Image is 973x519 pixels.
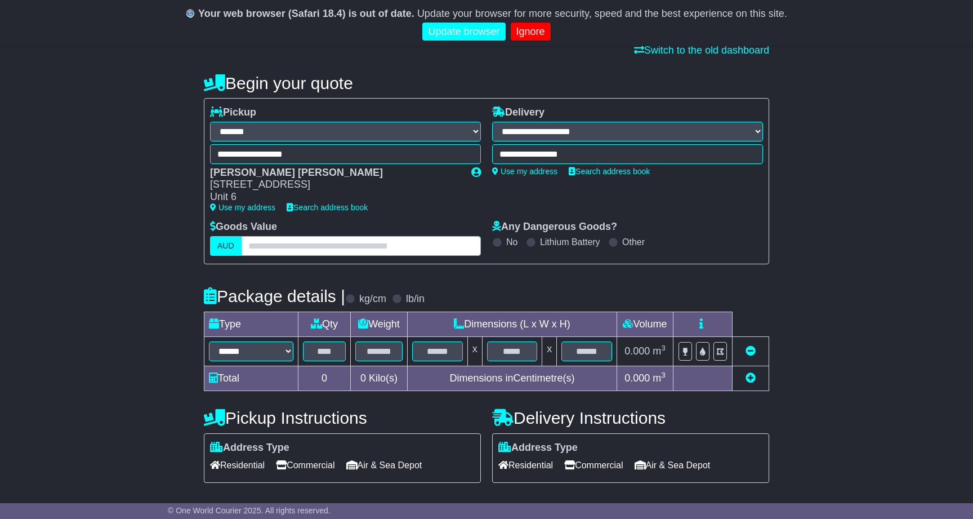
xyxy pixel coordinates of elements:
[506,237,517,247] label: No
[569,167,650,176] a: Search address book
[276,456,334,474] span: Commercial
[210,203,275,212] a: Use my address
[492,221,617,233] label: Any Dangerous Goods?
[617,312,673,336] td: Volume
[210,167,460,179] div: [PERSON_NAME] [PERSON_NAME]
[635,456,711,474] span: Air & Sea Depot
[498,456,553,474] span: Residential
[298,312,351,336] td: Qty
[542,336,557,366] td: x
[746,372,756,384] a: Add new item
[407,366,617,391] td: Dimensions in Centimetre(s)
[406,293,425,305] label: lb/in
[653,372,666,384] span: m
[204,312,298,336] td: Type
[492,167,557,176] a: Use my address
[298,366,351,391] td: 0
[564,456,623,474] span: Commercial
[210,442,289,454] label: Address Type
[346,456,422,474] span: Air & Sea Depot
[661,371,666,379] sup: 3
[624,372,650,384] span: 0.000
[198,8,414,19] b: Your web browser (Safari 18.4) is out of date.
[492,409,769,427] h4: Delivery Instructions
[622,237,645,247] label: Other
[204,287,345,305] h4: Package details |
[360,372,366,384] span: 0
[287,203,368,212] a: Search address book
[351,312,408,336] td: Weight
[210,107,256,119] label: Pickup
[168,506,331,515] span: © One World Courier 2025. All rights reserved.
[407,312,617,336] td: Dimensions (L x W x H)
[359,293,386,305] label: kg/cm
[498,442,578,454] label: Address Type
[746,345,756,357] a: Remove this item
[351,366,408,391] td: Kilo(s)
[653,345,666,357] span: m
[204,74,769,92] h4: Begin your quote
[210,236,242,256] label: AUD
[492,107,544,119] label: Delivery
[204,409,481,427] h4: Pickup Instructions
[417,8,787,19] span: Update your browser for more security, speed and the best experience on this site.
[204,366,298,391] td: Total
[624,345,650,357] span: 0.000
[210,221,277,233] label: Goods Value
[467,336,482,366] td: x
[634,45,769,56] a: Switch to the old dashboard
[661,344,666,352] sup: 3
[210,456,265,474] span: Residential
[540,237,600,247] label: Lithium Battery
[511,23,551,41] a: Ignore
[210,191,460,203] div: Unit 6
[422,23,505,41] a: Update browser
[210,179,460,191] div: [STREET_ADDRESS]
